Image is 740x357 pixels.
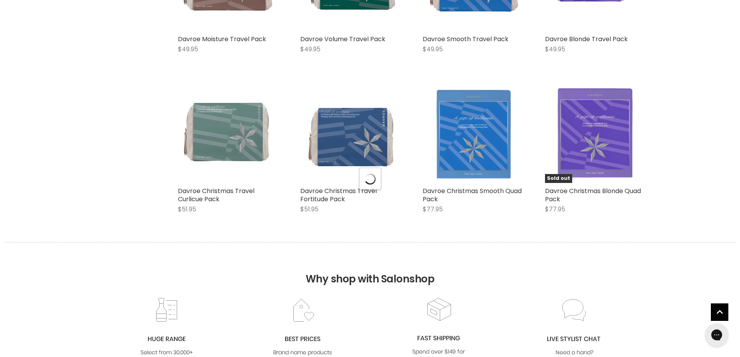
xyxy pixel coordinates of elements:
img: Davroe Christmas Smooth Quad Pack [428,84,515,183]
a: Davroe Christmas Travel Curlicue Pack [178,186,254,204]
a: Davroe Christmas Travel Curlicue Pack [178,84,277,183]
a: Davroe Smooth Travel Pack [423,35,508,44]
span: $51.95 [300,205,319,214]
span: $49.95 [423,45,443,54]
h2: Why shop with Salonshop [4,242,736,297]
span: Back to top [711,303,728,324]
span: $49.95 [300,45,320,54]
span: $77.95 [545,205,565,214]
span: $49.95 [545,45,565,54]
span: Sold out [545,174,572,183]
a: Davroe Christmas Smooth Quad Pack [423,186,522,204]
span: $77.95 [423,205,443,214]
img: Davroe Christmas Travel Curlicue Pack [178,97,277,170]
a: Davroe Moisture Travel Pack [178,35,266,44]
a: Davroe Volume Travel Pack [300,35,385,44]
span: $51.95 [178,205,196,214]
iframe: Gorgias live chat messenger [701,320,732,349]
img: Davroe Christmas Travel Fortitude Pack [300,94,399,172]
a: Back to top [711,303,728,321]
a: Davroe Christmas Blonde Quad PackSold out [545,84,644,183]
a: Davroe Christmas Smooth Quad Pack [423,84,522,183]
a: Davroe Christmas Travel Fortitude Pack [300,186,377,204]
a: Davroe Blonde Travel Pack [545,35,628,44]
span: $49.95 [178,45,198,54]
img: Davroe Christmas Blonde Quad Pack [552,84,637,183]
a: Davroe Christmas Blonde Quad Pack [545,186,641,204]
a: Davroe Christmas Travel Fortitude Pack [300,84,399,183]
